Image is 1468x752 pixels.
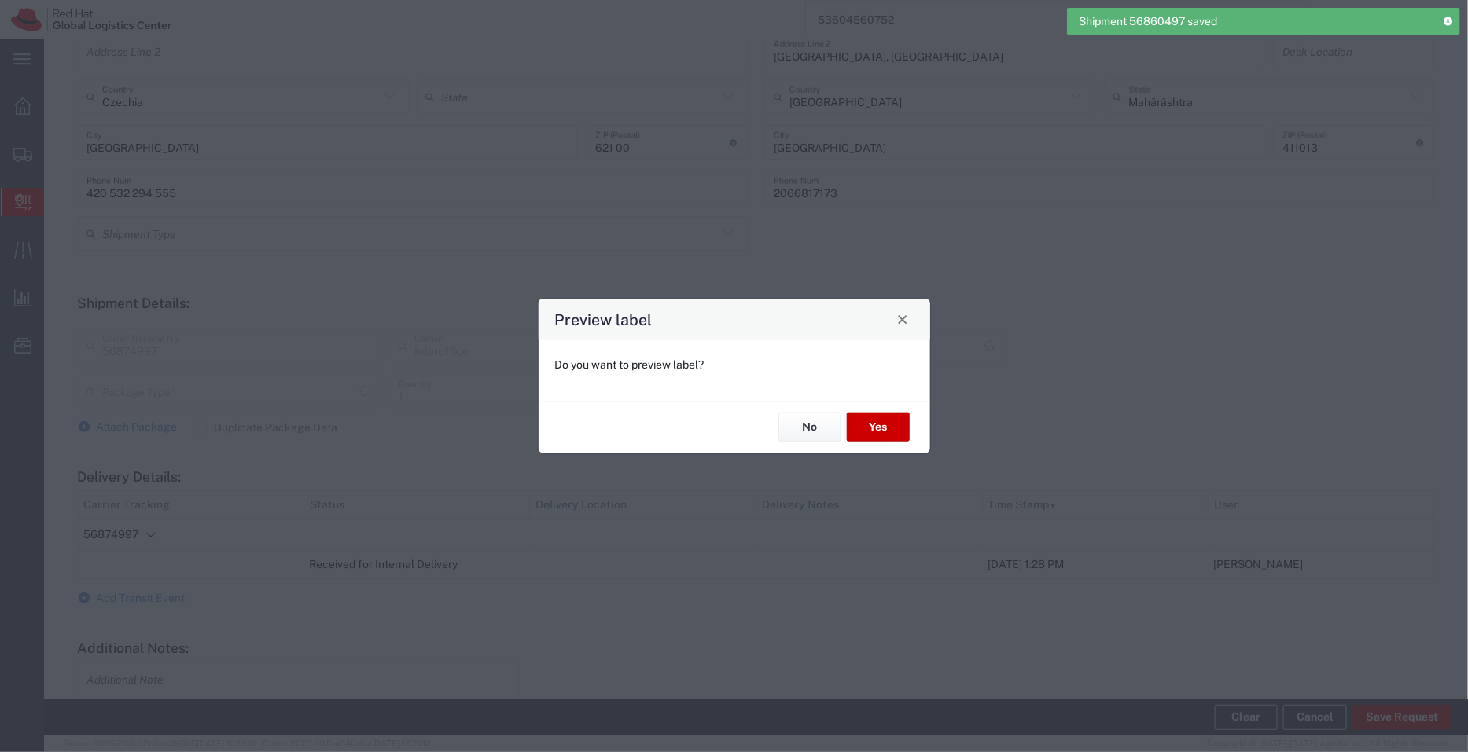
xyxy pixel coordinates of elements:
[554,308,652,331] h4: Preview label
[892,308,914,330] button: Close
[778,413,841,442] button: No
[555,356,914,372] p: Do you want to preview label?
[1079,13,1217,30] span: Shipment 56860497 saved
[847,413,910,442] button: Yes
